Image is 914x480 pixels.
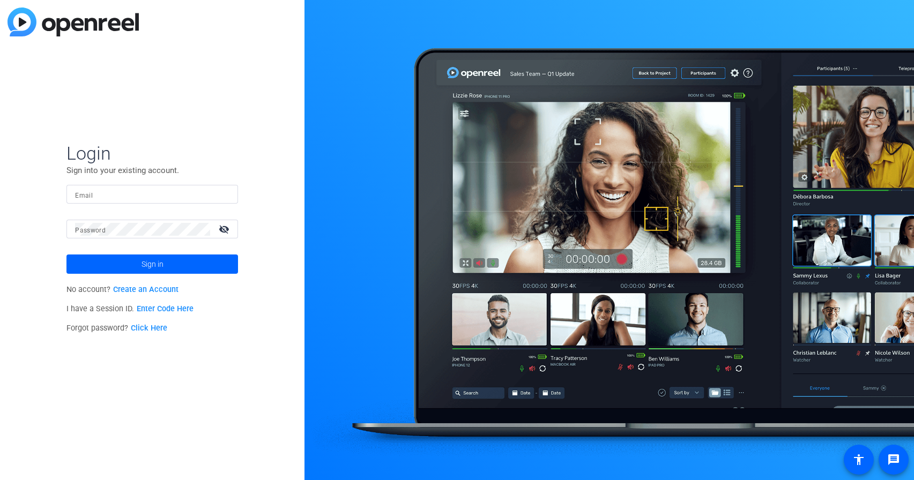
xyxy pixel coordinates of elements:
[66,304,194,313] span: I have a Session ID.
[131,324,167,333] a: Click Here
[137,304,194,313] a: Enter Code Here
[887,453,900,466] mat-icon: message
[113,285,179,294] a: Create an Account
[852,453,865,466] mat-icon: accessibility
[66,164,238,176] p: Sign into your existing account.
[75,188,229,201] input: Enter Email Address
[212,221,238,237] mat-icon: visibility_off
[142,251,164,277] span: Sign in
[66,142,238,164] span: Login
[8,7,139,36] img: blue-gradient.svg
[75,227,106,234] mat-label: Password
[66,254,238,274] button: Sign in
[66,324,167,333] span: Forgot password?
[66,285,179,294] span: No account?
[75,192,93,199] mat-label: Email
